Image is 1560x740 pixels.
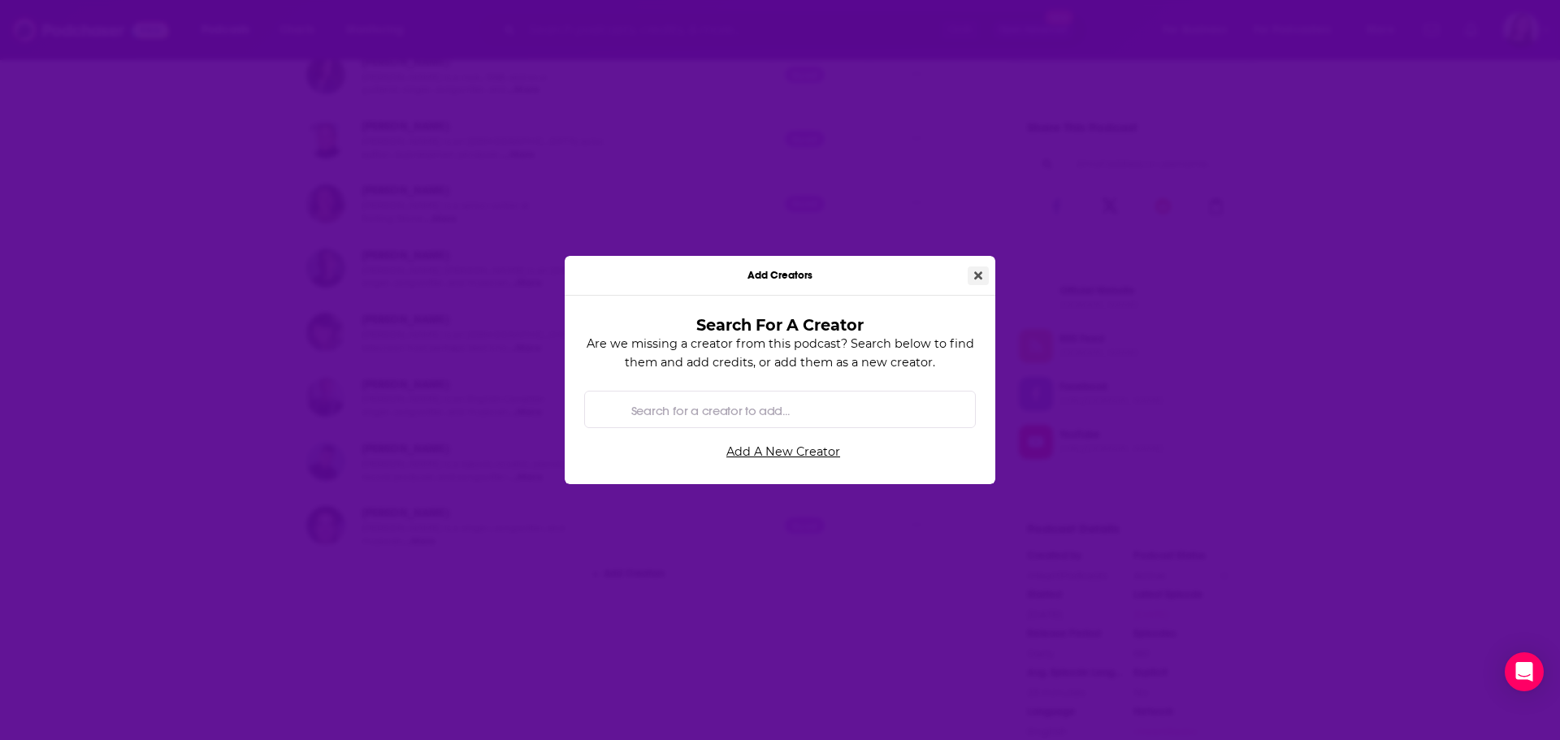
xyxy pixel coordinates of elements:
[565,256,995,296] div: Add Creators
[1505,652,1544,691] div: Open Intercom Messenger
[610,315,950,335] h3: Search For A Creator
[968,266,989,285] button: Close
[591,438,976,465] a: Add A New Creator
[625,392,962,428] input: Search for a creator to add...
[584,391,976,428] div: Search by entity type
[584,335,976,371] p: Are we missing a creator from this podcast? Search below to find them and add credits, or add the...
